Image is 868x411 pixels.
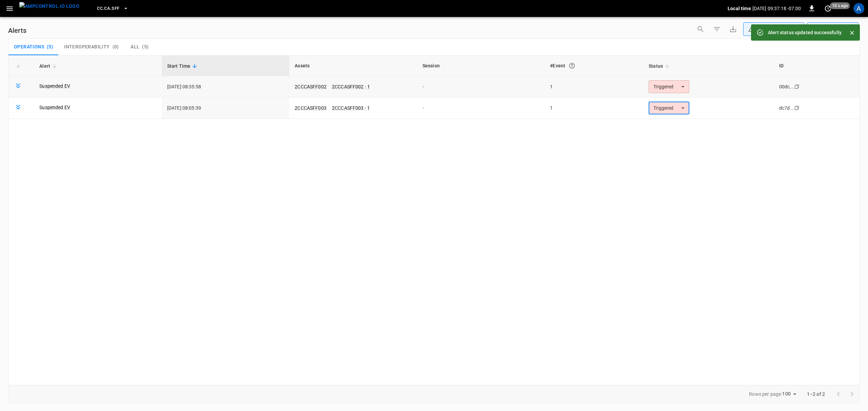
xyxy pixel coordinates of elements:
a: 2CCCASFF002 [295,84,327,89]
div: Alert status updated successfully [768,26,842,39]
td: - [417,76,545,98]
button: set refresh interval [823,3,833,14]
span: Interoperability [64,44,110,50]
td: [DATE] 08:35:58 [162,76,290,98]
td: [DATE] 08:05:39 [162,98,290,119]
button: Close [847,28,857,38]
span: Status [649,62,672,70]
th: ID [774,56,860,76]
th: Session [417,56,545,76]
h6: Alerts [8,25,26,36]
td: - [417,98,545,119]
td: 1 [545,98,643,119]
button: An event is a single occurrence of an issue. An alert groups related events for the same asset, m... [566,60,578,72]
div: Unresolved [748,26,793,33]
div: dc7d... [779,105,794,111]
img: ampcontrol.io logo [19,2,79,10]
a: Suspended EV [39,83,70,89]
div: 100 [782,389,798,399]
div: copy [794,83,801,90]
span: Alert [39,62,59,70]
th: Assets [289,56,417,76]
a: 2CCCASFF003 [295,105,327,111]
p: [DATE] 09:37:18 -07:00 [752,5,801,12]
span: CC.CA.SFF [97,5,119,13]
p: Rows per page: [749,391,782,397]
span: Operations [14,44,44,50]
span: Start Time [167,62,199,70]
span: 10 s ago [830,2,850,9]
div: #Event [550,60,638,72]
div: profile-icon [853,3,864,14]
p: Local time [728,5,751,12]
a: 2CCCASFF003 - 1 [332,105,370,111]
div: 00dc... [779,83,794,90]
button: CC.CA.SFF [94,2,131,15]
div: copy [794,104,801,112]
span: ( 5 ) [47,44,53,50]
span: All [131,44,139,50]
p: 1–2 of 2 [807,391,825,397]
div: Triggered [649,102,689,114]
td: 1 [545,76,643,98]
span: ( 5 ) [142,44,149,50]
div: Last 24 hrs [820,23,859,36]
a: Suspended EV [39,104,70,111]
div: Triggered [649,80,689,93]
a: 2CCCASFF002 - 1 [332,84,370,89]
span: ( 0 ) [113,44,119,50]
